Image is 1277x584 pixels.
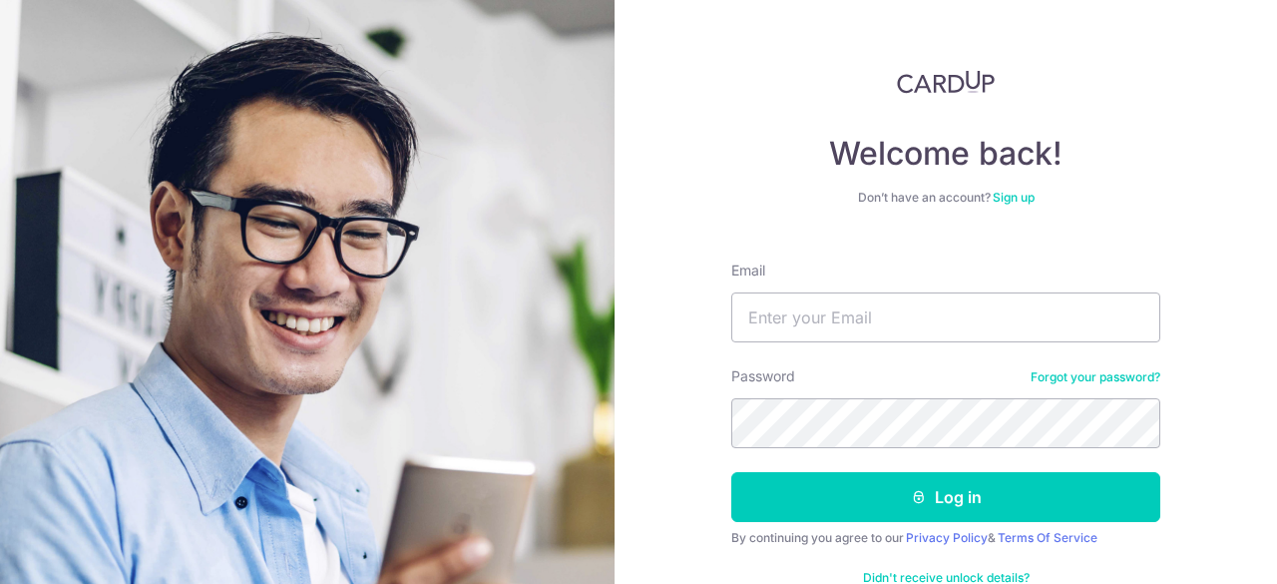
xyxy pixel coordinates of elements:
[731,530,1160,546] div: By continuing you agree to our &
[731,366,795,386] label: Password
[731,292,1160,342] input: Enter your Email
[731,261,765,281] label: Email
[731,134,1160,174] h4: Welcome back!
[1031,369,1160,385] a: Forgot your password?
[731,472,1160,522] button: Log in
[897,70,995,94] img: CardUp Logo
[998,530,1097,545] a: Terms Of Service
[731,190,1160,206] div: Don’t have an account?
[993,190,1035,205] a: Sign up
[906,530,988,545] a: Privacy Policy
